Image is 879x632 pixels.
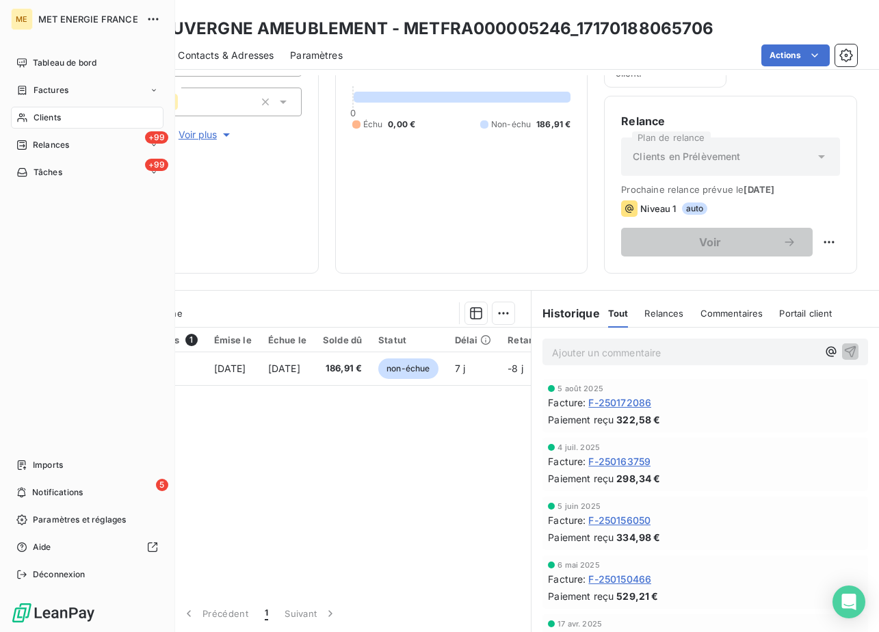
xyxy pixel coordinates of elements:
span: Factures [34,84,68,96]
span: Clients en Prélèvement [633,150,740,163]
span: 4 juil. 2025 [557,443,600,451]
span: Échu [363,118,383,131]
span: Voir [638,237,783,248]
span: [DATE] [214,363,246,374]
span: 5 août 2025 [557,384,603,393]
span: Tâches [34,166,62,179]
button: Suivant [276,599,345,628]
h3: SAS AUVERGNE AMEUBLEMENT - METFRA000005246_17170188065706 [120,16,714,41]
span: Facture : [548,395,586,410]
span: Tableau de bord [33,57,96,69]
h6: Historique [532,305,600,321]
span: F-250172086 [588,395,651,410]
span: Commentaires [700,308,763,319]
h6: Relance [621,113,840,129]
span: 1 [185,334,198,346]
span: Paiement reçu [548,471,614,486]
span: Tout [608,308,629,319]
span: 186,91 € [536,118,570,131]
span: Paramètres [290,49,343,62]
span: 6 mai 2025 [557,561,600,569]
span: 186,91 € [323,362,362,376]
span: Aide [33,541,51,553]
span: Facture : [548,513,586,527]
div: Échue le [268,334,306,345]
span: 5 [156,479,168,491]
span: 1 [265,607,268,620]
span: Niveau 1 [640,203,676,214]
span: Relances [33,139,69,151]
div: ME [11,8,33,30]
span: 5 juin 2025 [557,502,601,510]
span: F-250163759 [588,454,651,469]
span: Notifications [32,486,83,499]
span: 529,21 € [616,589,658,603]
button: Voir plus [110,127,302,142]
a: Aide [11,536,163,558]
span: Facture : [548,572,586,586]
input: Ajouter une valeur [178,96,189,108]
span: Paramètres et réglages [33,514,126,526]
div: Solde dû [323,334,362,345]
img: Logo LeanPay [11,602,96,624]
span: auto [682,202,708,215]
span: Contacts & Adresses [178,49,274,62]
span: Relances [644,308,683,319]
span: Paiement reçu [548,530,614,544]
span: +99 [145,131,168,144]
button: Précédent [174,599,257,628]
span: non-échue [378,358,438,379]
div: Statut [378,334,438,345]
div: Émise le [214,334,252,345]
span: -8 j [508,363,523,374]
div: Retard [508,334,551,345]
span: [DATE] [744,184,774,195]
span: 334,98 € [616,530,660,544]
span: F-250156050 [588,513,651,527]
span: Portail client [779,308,832,319]
span: Facture : [548,454,586,469]
span: 0,00 € [388,118,415,131]
div: Open Intercom Messenger [832,585,865,618]
span: +99 [145,159,168,171]
span: Voir plus [179,128,233,142]
span: Imports [33,459,63,471]
span: Déconnexion [33,568,86,581]
span: 322,58 € [616,412,660,427]
span: Paiement reçu [548,589,614,603]
span: Non-échu [491,118,531,131]
span: 7 j [455,363,465,374]
button: 1 [257,599,276,628]
div: Délai [455,334,492,345]
span: MET ENERGIE FRANCE [38,14,138,25]
span: 17 avr. 2025 [557,620,602,628]
button: Voir [621,228,813,256]
span: [DATE] [268,363,300,374]
span: Prochaine relance prévue le [621,184,840,195]
button: Actions [761,44,830,66]
span: Paiement reçu [548,412,614,427]
span: Clients [34,111,61,124]
span: F-250150466 [588,572,651,586]
span: 298,34 € [616,471,660,486]
span: 0 [350,107,356,118]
